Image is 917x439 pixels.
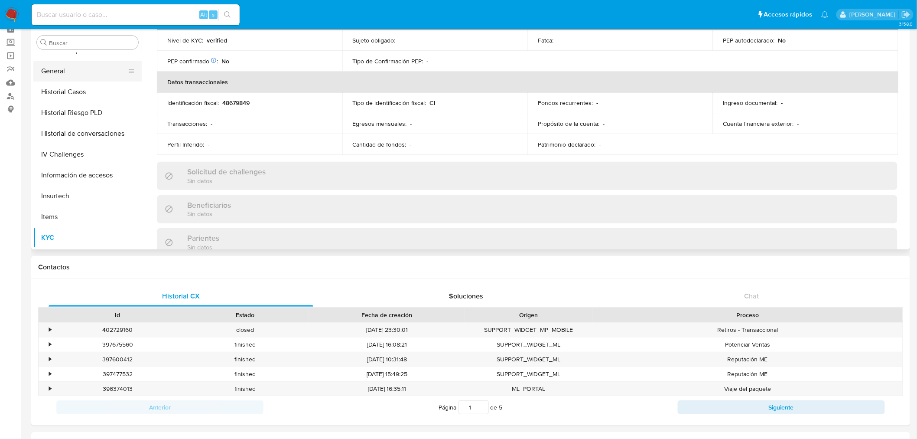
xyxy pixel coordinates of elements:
[764,10,813,19] span: Accesos rápidos
[603,120,605,128] p: -
[38,263,903,272] h1: Contactos
[54,337,181,352] div: 397675560
[181,323,309,337] div: closed
[33,248,142,269] button: Lista Interna
[596,99,598,107] p: -
[208,141,209,148] p: -
[465,337,592,352] div: SUPPORT_WIDGET_ML
[49,385,51,393] div: •
[465,382,592,396] div: ML_PORTAL
[60,311,175,319] div: Id
[678,400,885,414] button: Siguiente
[54,352,181,367] div: 397600412
[309,382,465,396] div: [DATE] 16:35:11
[56,400,263,414] button: Anterior
[309,323,465,337] div: [DATE] 23:30:01
[200,10,207,19] span: Alt
[33,227,142,248] button: KYC
[399,36,401,44] p: -
[723,99,778,107] p: Ingreso documental :
[899,20,913,27] span: 3.158.0
[187,210,231,218] p: Sin datos
[538,120,599,128] p: Propósito de la cuenta :
[315,311,459,319] div: Fecha de creación
[211,120,212,128] p: -
[821,11,829,18] a: Notificaciones
[538,99,593,107] p: Fondos recurrentes :
[32,9,240,20] input: Buscar usuario o caso...
[167,99,219,107] p: Identificación fiscal :
[187,167,266,177] h3: Solicitud de challenges
[499,403,503,412] span: 5
[309,337,465,352] div: [DATE] 16:08:21
[778,36,786,44] p: No
[49,39,135,47] input: Buscar
[181,352,309,367] div: finished
[167,120,207,128] p: Transacciones :
[353,141,406,148] p: Cantidad de fondos :
[745,291,759,301] span: Chat
[849,10,898,19] p: gregorio.negri@mercadolibre.com
[49,341,51,349] div: •
[49,370,51,378] div: •
[162,291,200,301] span: Historial CX
[353,57,423,65] p: Tipo de Confirmación PEP :
[218,9,236,21] button: search-icon
[54,323,181,337] div: 402729160
[410,120,412,128] p: -
[33,186,142,206] button: Insurtech
[167,57,218,65] p: PEP confirmado :
[353,99,426,107] p: Tipo de identificación fiscal :
[723,36,775,44] p: PEP autodeclarado :
[33,123,142,144] button: Historial de conversaciones
[598,311,897,319] div: Proceso
[449,291,484,301] span: Soluciones
[471,311,586,319] div: Origen
[33,61,135,82] button: General
[187,243,219,251] p: Sin datos
[33,82,142,102] button: Historial Casos
[309,367,465,381] div: [DATE] 15:49:25
[181,337,309,352] div: finished
[187,200,231,210] h3: Beneficiarios
[181,382,309,396] div: finished
[33,102,142,123] button: Historial Riesgo PLD
[187,233,219,243] h3: Parientes
[592,382,903,396] div: Viaje del paquete
[212,10,215,19] span: s
[410,141,412,148] p: -
[157,195,897,223] div: BeneficiariosSin datos
[49,355,51,364] div: •
[167,36,203,44] p: Nivel de KYC :
[797,120,799,128] p: -
[187,311,302,319] div: Estado
[538,36,553,44] p: Fatca :
[181,367,309,381] div: finished
[465,352,592,367] div: SUPPORT_WIDGET_ML
[54,382,181,396] div: 396374013
[538,141,595,148] p: Patrimonio declarado :
[207,36,227,44] p: verified
[157,162,897,190] div: Solicitud de challengesSin datos
[353,36,396,44] p: Sujeto obligado :
[187,177,266,185] p: Sin datos
[54,367,181,381] div: 397477532
[592,323,903,337] div: Retiros - Transaccional
[33,165,142,186] button: Información de accesos
[353,120,407,128] p: Egresos mensuales :
[309,352,465,367] div: [DATE] 10:31:48
[439,400,503,414] span: Página de
[465,367,592,381] div: SUPPORT_WIDGET_ML
[222,99,250,107] p: 48679849
[40,39,47,46] button: Buscar
[33,144,142,165] button: IV Challenges
[430,99,436,107] p: CI
[49,326,51,334] div: •
[427,57,429,65] p: -
[157,228,897,256] div: ParientesSin datos
[557,36,559,44] p: -
[465,323,592,337] div: SUPPORT_WIDGET_MP_MOBILE
[157,72,898,92] th: Datos transaccionales
[592,337,903,352] div: Potenciar Ventas
[781,99,783,107] p: -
